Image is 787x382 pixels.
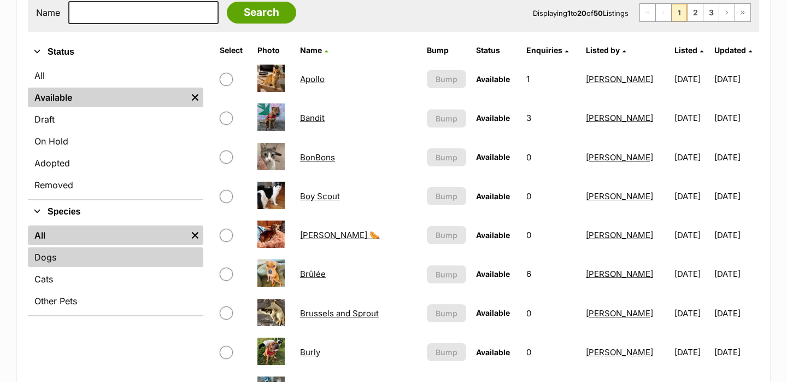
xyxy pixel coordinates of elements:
a: BonBons [300,152,335,163]
button: Status [28,45,203,59]
a: [PERSON_NAME] [586,347,653,357]
strong: 20 [577,9,586,18]
span: Bump [436,269,457,280]
button: Bump [427,343,466,361]
td: 0 [522,216,580,254]
span: Available [476,113,510,123]
a: [PERSON_NAME] [586,74,653,84]
span: Page 1 [672,4,687,21]
button: Bump [427,187,466,205]
strong: 1 [567,9,571,18]
td: [DATE] [670,216,713,254]
td: [DATE] [670,177,713,215]
td: [DATE] [714,294,758,332]
a: Burly [300,347,320,357]
a: Enquiries [526,45,568,55]
button: Bump [427,109,466,128]
td: 0 [522,333,580,371]
td: 3 [522,99,580,137]
button: Species [28,205,203,219]
span: Previous page [656,4,671,21]
div: Species [28,223,203,315]
span: Available [476,348,510,357]
a: Adopted [28,153,203,173]
a: Removed [28,175,203,195]
span: Available [476,269,510,279]
a: [PERSON_NAME] [586,191,653,201]
span: Listed [674,45,697,55]
label: Name [36,8,60,18]
a: All [28,225,187,245]
td: [DATE] [670,255,713,293]
span: Available [476,230,510,240]
a: Brussels and Sprout [300,308,379,319]
th: Status [472,42,521,59]
td: [DATE] [714,333,758,371]
td: 0 [522,177,580,215]
strong: 50 [594,9,603,18]
span: Available [476,308,510,317]
a: Next page [719,4,735,21]
td: 0 [522,138,580,176]
span: Bump [436,346,457,358]
a: Other Pets [28,291,203,311]
td: 0 [522,294,580,332]
button: Bump [427,70,466,88]
a: Available [28,88,187,107]
input: Search [227,2,296,24]
span: Displaying to of Listings [533,9,629,18]
a: Page 3 [703,4,719,21]
th: Photo [253,42,295,59]
button: Bump [427,226,466,244]
td: [DATE] [714,60,758,98]
th: Bump [422,42,471,59]
span: Bump [436,308,457,319]
a: On Hold [28,131,203,151]
td: [DATE] [670,60,713,98]
a: Draft [28,109,203,129]
a: Boy Scout [300,191,340,201]
span: Available [476,74,510,84]
td: [DATE] [670,99,713,137]
a: Remove filter [187,88,203,107]
nav: Pagination [639,3,751,22]
td: [DATE] [670,333,713,371]
button: Bump [427,148,466,166]
a: Bandit [300,113,325,123]
a: [PERSON_NAME] [586,269,653,279]
a: All [28,66,203,85]
span: First page [640,4,655,21]
span: Available [476,192,510,201]
td: [DATE] [670,294,713,332]
span: Bump [436,113,457,124]
td: [DATE] [714,99,758,137]
td: [DATE] [714,255,758,293]
a: Last page [735,4,750,21]
a: Page 2 [688,4,703,21]
button: Bump [427,304,466,322]
a: Name [300,45,328,55]
a: Remove filter [187,225,203,245]
td: [DATE] [714,216,758,254]
a: [PERSON_NAME] [586,113,653,123]
div: Status [28,63,203,199]
a: [PERSON_NAME] [586,308,653,319]
a: Brûlée [300,269,326,279]
td: [DATE] [714,138,758,176]
a: [PERSON_NAME] [586,152,653,163]
a: Dogs [28,247,203,267]
span: Bump [436,229,457,241]
a: Listed [674,45,703,55]
td: 1 [522,60,580,98]
img: Brûlée [257,259,285,287]
a: [PERSON_NAME] 🌭 [300,230,380,240]
span: Bump [436,73,457,85]
span: Name [300,45,322,55]
span: Available [476,152,510,161]
span: Listed by [586,45,620,55]
span: Updated [714,45,746,55]
a: Cats [28,269,203,289]
th: Select [215,42,252,59]
span: Bump [436,152,457,163]
a: Listed by [586,45,626,55]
